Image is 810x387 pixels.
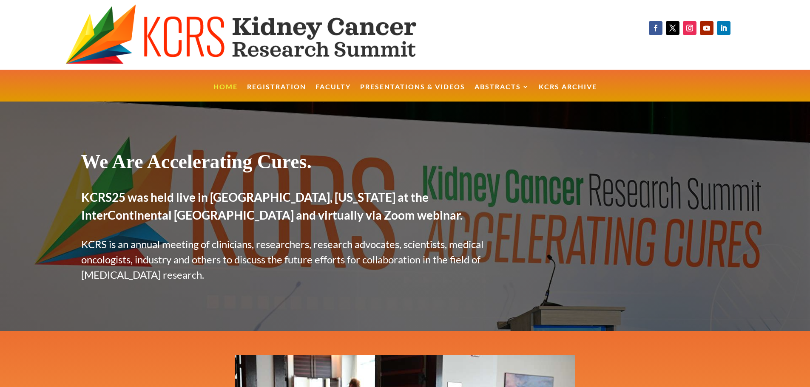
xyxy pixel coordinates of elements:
a: Follow on Facebook [649,21,662,35]
h1: We Are Accelerating Cures. [81,150,501,178]
a: Follow on Instagram [683,21,696,35]
a: KCRS Archive [539,84,597,102]
a: Registration [247,84,306,102]
a: Presentations & Videos [360,84,465,102]
a: Abstracts [475,84,529,102]
a: Follow on Youtube [700,21,713,35]
h2: KCRS25 was held live in [GEOGRAPHIC_DATA], [US_STATE] at the InterContinental [GEOGRAPHIC_DATA] a... [81,188,501,228]
a: Home [213,84,238,102]
img: KCRS generic logo wide [65,4,459,65]
a: Follow on X [666,21,679,35]
p: KCRS is an annual meeting of clinicians, researchers, research advocates, scientists, medical onc... [81,237,501,282]
a: Faculty [315,84,351,102]
a: Follow on LinkedIn [717,21,730,35]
